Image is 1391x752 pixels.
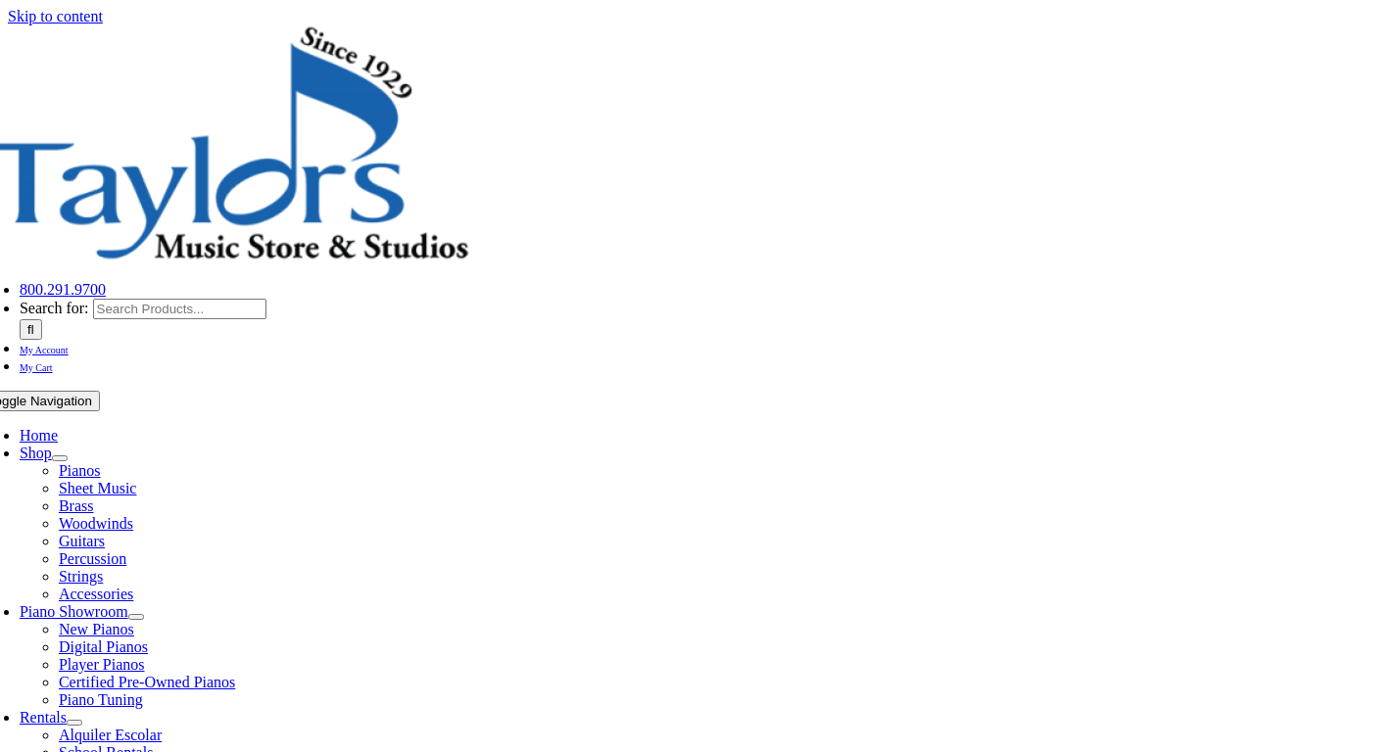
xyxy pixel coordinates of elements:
a: 800.291.9700 [20,281,106,298]
a: Strings [59,568,103,585]
a: Accessories [59,586,133,602]
a: Woodwinds [59,515,133,532]
a: Skip to content [8,8,103,24]
a: Percussion [59,550,126,567]
a: Alquiler Escolar [59,727,162,743]
a: Digital Pianos [59,638,148,655]
a: Shop [20,445,52,461]
a: Pianos [59,462,101,479]
a: Sheet Music [59,480,137,496]
a: My Account [20,340,69,356]
span: My Cart [20,362,53,373]
input: Search Products... [93,299,266,319]
a: Player Pianos [59,656,145,673]
span: Search for: [20,300,89,316]
a: Piano Tuning [59,691,143,708]
a: Rentals [20,709,67,726]
button: Open submenu of Rentals [67,720,82,726]
a: Guitars [59,533,105,549]
a: Brass [59,497,94,514]
a: Home [20,427,58,444]
a: Piano Showroom [20,603,128,620]
a: My Cart [20,357,53,374]
input: Search [20,319,42,340]
button: Open submenu of Piano Showroom [128,614,144,620]
span: My Account [20,345,69,355]
a: New Pianos [59,621,134,637]
a: Certified Pre-Owned Pianos [59,674,235,690]
button: Open submenu of Shop [52,455,68,461]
